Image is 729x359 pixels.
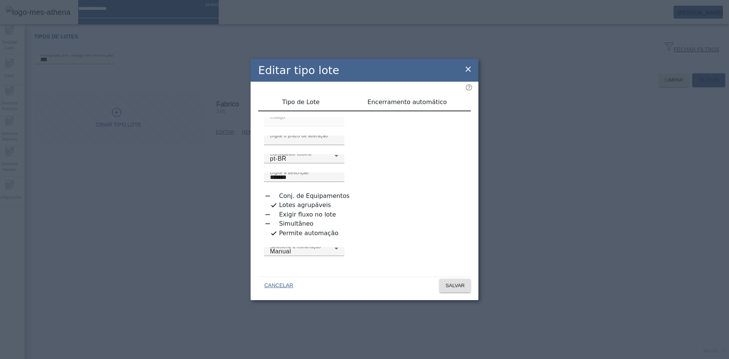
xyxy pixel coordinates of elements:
h2: Editar tipo lote [258,62,339,79]
label: Permite automação [278,229,338,238]
label: Exigir fluxo no lote [278,210,336,219]
span: Manual [270,248,291,255]
span: SALVAR [445,282,465,289]
span: Tipo de Lote [282,99,319,105]
label: Conj. de Equipamentos [278,191,350,201]
button: CANCELAR [258,279,299,293]
mat-label: Digite o prazo de liberação [270,133,328,138]
span: CANCELAR [264,282,293,289]
span: Encerramento automático [368,99,447,105]
label: Simultâneo [278,219,314,228]
span: pt-BR [270,155,286,162]
label: Lotes agrupáveis [278,201,331,210]
mat-label: Código [270,115,285,120]
button: SALVAR [439,279,471,293]
mat-label: Digite a descrição [270,170,309,175]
